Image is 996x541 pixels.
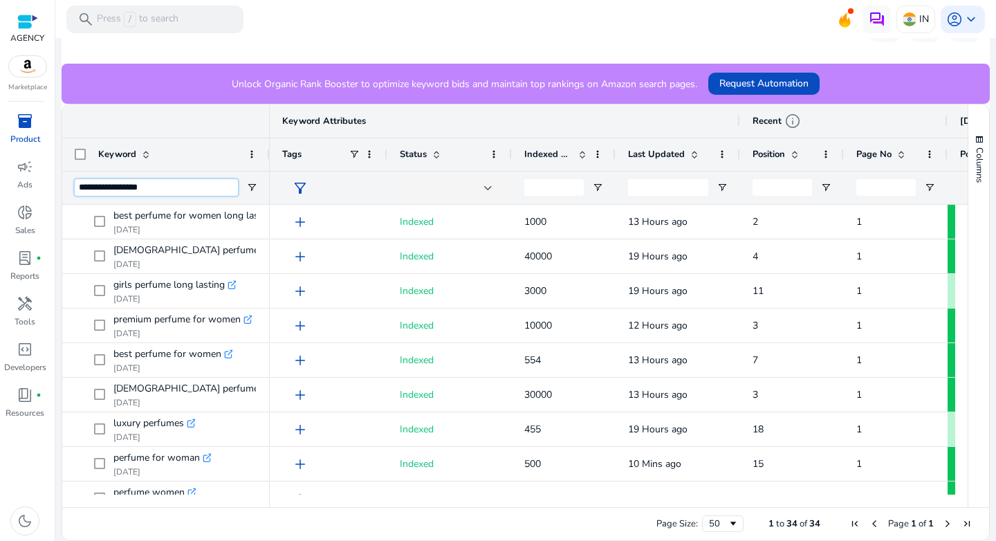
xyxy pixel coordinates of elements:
[292,214,308,230] span: add
[292,387,308,403] span: add
[942,518,953,529] div: Next Page
[17,295,33,312] span: handyman
[15,224,35,237] p: Sales
[753,148,785,161] span: Position
[856,492,862,505] span: 1
[753,319,758,332] span: 3
[753,179,812,196] input: Position Filter Input
[856,388,862,401] span: 1
[753,250,758,263] span: 4
[36,255,41,261] span: fiber_manual_record
[292,318,308,334] span: add
[753,284,764,297] span: 11
[524,457,541,470] span: 500
[809,517,820,530] span: 34
[9,56,46,77] img: amazon.svg
[849,518,860,529] div: First Page
[656,517,698,530] div: Page Size:
[924,182,935,193] button: Open Filter Menu
[856,423,862,436] span: 1
[524,250,552,263] span: 40000
[113,310,241,329] span: premium perfume for women
[856,457,862,470] span: 1
[400,250,434,263] span: Indexed
[946,11,963,28] span: account_circle
[524,423,541,436] span: 455
[753,423,764,436] span: 18
[524,492,552,505] span: 10000
[753,492,758,505] span: 8
[113,259,256,270] p: [DATE]
[282,115,366,127] span: Keyword Attributes
[113,275,225,295] span: girls perfume long lasting
[113,328,252,339] p: [DATE]
[17,178,33,191] p: Ads
[400,388,434,401] span: Indexed
[113,448,200,468] span: perfume for woman
[753,457,764,470] span: 15
[628,284,688,297] span: 19 Hours ago
[919,7,929,31] p: IN
[113,241,259,260] span: [DEMOGRAPHIC_DATA] perfume
[113,379,309,398] span: [DEMOGRAPHIC_DATA] perfume for women
[17,387,33,403] span: book_4
[911,517,916,530] span: 1
[232,77,697,91] p: Unlock Organic Rank Booster to optimize keyword bids and maintain top rankings on Amazon search p...
[292,352,308,369] span: add
[919,517,926,530] span: of
[786,517,797,530] span: 34
[960,148,989,161] span: Position
[113,432,195,443] p: [DATE]
[75,179,238,196] input: Keyword Filter Input
[524,215,546,228] span: 1000
[856,319,862,332] span: 1
[628,354,688,367] span: 13 Hours ago
[753,354,758,367] span: 7
[113,293,236,304] p: [DATE]
[4,361,46,374] p: Developers
[856,148,892,161] span: Page No
[400,423,434,436] span: Indexed
[524,284,546,297] span: 3000
[903,12,916,26] img: in.svg
[8,82,47,93] p: Marketplace
[628,250,688,263] span: 19 Hours ago
[17,341,33,358] span: code_blocks
[708,73,820,95] button: Request Automation
[960,115,991,127] span: [DATE]
[856,250,862,263] span: 1
[856,179,916,196] input: Page No Filter Input
[98,148,136,161] span: Keyword
[400,457,434,470] span: Indexed
[702,515,744,532] div: Page Size
[753,215,758,228] span: 2
[292,421,308,438] span: add
[246,182,257,193] button: Open Filter Menu
[524,148,573,161] span: Indexed Products
[400,215,434,228] span: Indexed
[628,179,708,196] input: Last Updated Filter Input
[524,388,552,401] span: 30000
[628,215,688,228] span: 13 Hours ago
[709,517,728,530] div: 50
[113,224,256,235] p: [DATE]
[524,179,584,196] input: Indexed Products Filter Input
[97,12,178,27] p: Press to search
[113,483,185,502] span: perfume women
[784,113,801,129] span: info
[292,490,308,507] span: add
[10,133,40,145] p: Product
[888,517,909,530] span: Page
[400,284,434,297] span: Indexed
[628,457,681,470] span: 10 Mins ago
[628,148,685,161] span: Last Updated
[10,32,44,44] p: AGENCY
[292,248,308,265] span: add
[77,11,94,28] span: search
[719,76,809,91] span: Request Automation
[628,423,688,436] span: 19 Hours ago
[856,284,862,297] span: 1
[928,517,934,530] span: 1
[124,12,136,27] span: /
[282,148,302,161] span: Tags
